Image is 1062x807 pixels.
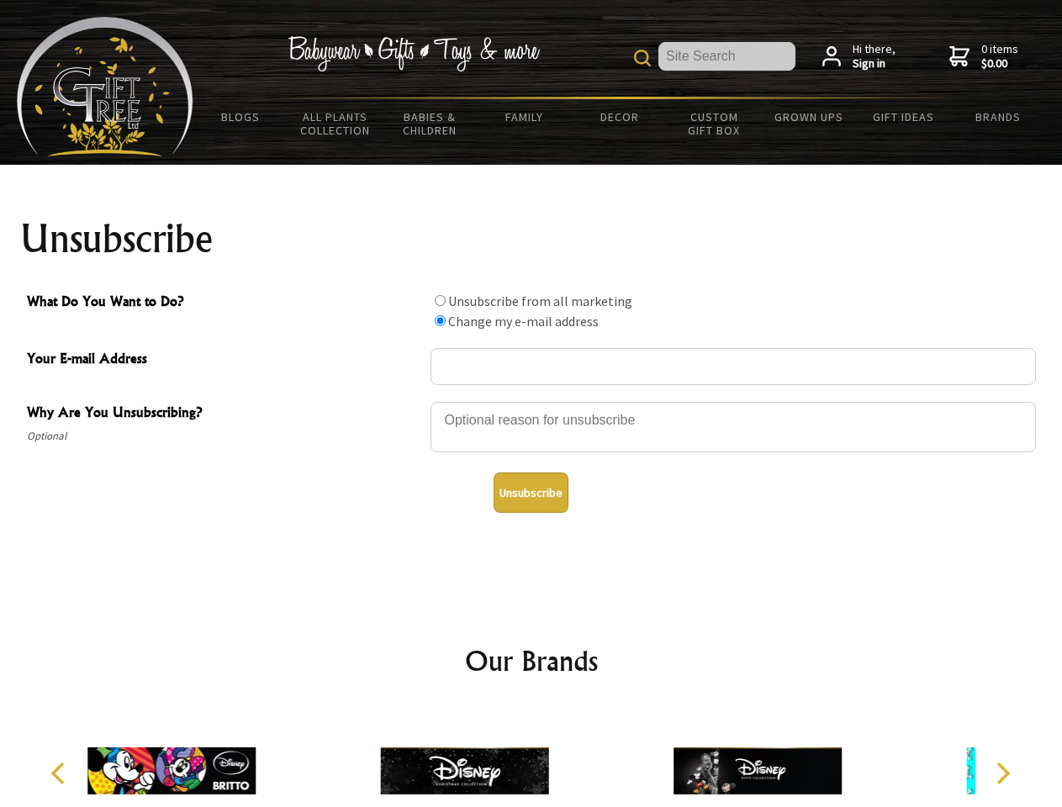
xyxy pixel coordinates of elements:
[435,295,446,306] input: What Do You Want to Do?
[27,348,422,372] span: Your E-mail Address
[949,42,1018,71] a: 0 items$0.00
[34,641,1029,681] h2: Our Brands
[658,42,795,71] input: Site Search
[431,348,1036,385] input: Your E-mail Address
[435,315,446,326] input: What Do You Want to Do?
[853,42,896,71] span: Hi there,
[20,219,1043,259] h1: Unsubscribe
[984,755,1021,792] button: Next
[951,99,1046,134] a: Brands
[494,472,568,513] button: Unsubscribe
[17,17,193,156] img: Babyware - Gifts - Toys and more...
[478,99,573,134] a: Family
[288,36,540,71] img: Babywear - Gifts - Toys & more
[667,99,762,148] a: Custom Gift Box
[383,99,478,148] a: Babies & Children
[27,426,422,446] span: Optional
[448,313,599,330] label: Change my e-mail address
[822,42,896,71] a: Hi there,Sign in
[288,99,383,148] a: All Plants Collection
[981,56,1018,71] strong: $0.00
[448,293,632,309] label: Unsubscribe from all marketing
[761,99,856,134] a: Grown Ups
[981,41,1018,71] span: 0 items
[572,99,667,134] a: Decor
[634,50,651,66] img: product search
[431,402,1036,452] textarea: Why Are You Unsubscribing?
[42,755,79,792] button: Previous
[27,291,422,315] span: What Do You Want to Do?
[853,56,896,71] strong: Sign in
[856,99,951,134] a: Gift Ideas
[27,402,422,426] span: Why Are You Unsubscribing?
[193,99,288,134] a: BLOGS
